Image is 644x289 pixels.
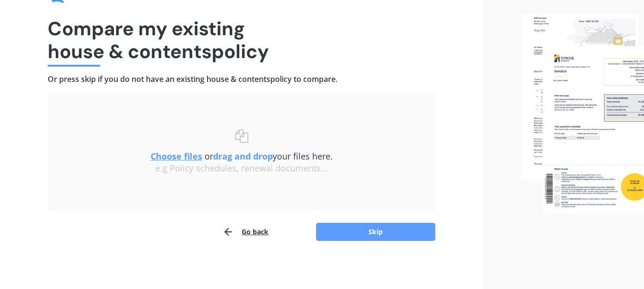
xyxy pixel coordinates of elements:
[48,74,435,84] h4: Or press skip if you do not have an existing house & contents policy to compare.
[151,150,202,162] u: Choose files
[223,222,268,241] button: Go back
[151,150,333,162] span: or your files here.
[521,14,644,212] img: files.webp
[48,17,435,63] h1: Compare my existing house & contents policy
[213,150,273,162] b: drag and drop
[67,163,416,174] div: e.g Policy schedules, renewal documents...
[316,223,435,241] button: Skip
